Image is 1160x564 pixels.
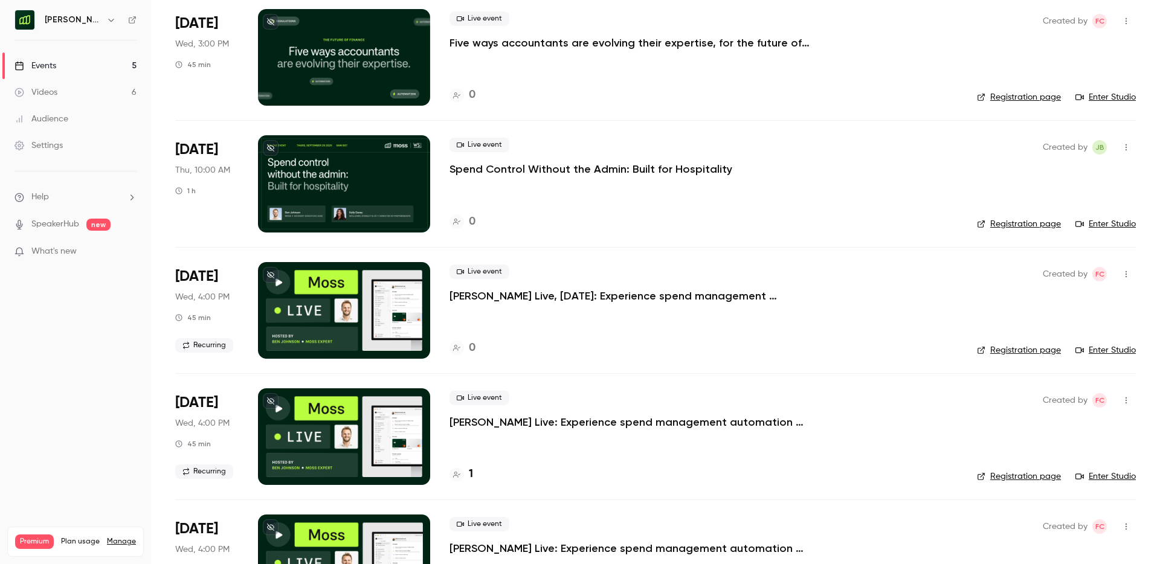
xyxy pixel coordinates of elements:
a: [PERSON_NAME] Live: Experience spend management automation with [PERSON_NAME] [449,415,812,429]
span: Live event [449,264,509,279]
span: [DATE] [175,519,218,539]
span: Wed, 4:00 PM [175,417,230,429]
span: new [86,219,111,231]
a: Registration page [977,218,1061,230]
a: SpeakerHub [31,218,79,231]
span: Wed, 4:00 PM [175,291,230,303]
span: Live event [449,391,509,405]
div: Audience [14,113,68,125]
a: 0 [449,340,475,356]
span: Help [31,191,49,203]
span: FC [1095,267,1104,281]
div: Nov 5 Wed, 3:00 PM (Europe/London) [175,388,239,485]
a: 0 [449,87,475,103]
span: Felicity Cator [1092,393,1107,408]
a: 0 [449,214,475,230]
div: 1 h [175,186,196,196]
span: Wed, 4:00 PM [175,543,230,556]
span: Plan usage [61,537,100,546]
span: [DATE] [175,267,218,286]
h4: 0 [469,87,475,103]
div: Settings [14,139,63,152]
a: 1 [449,466,473,482]
div: 45 min [175,60,211,69]
span: Recurring [175,464,233,479]
a: Manage [107,537,136,546]
span: [DATE] [175,140,218,159]
span: Live event [449,138,509,152]
a: [PERSON_NAME] Live, [DATE]: Experience spend management automation with [PERSON_NAME] [449,289,812,303]
span: Created by [1043,14,1087,28]
span: Created by [1043,140,1087,155]
span: Felicity Cator [1092,519,1107,534]
span: Created by [1043,267,1087,281]
span: FC [1095,14,1104,28]
div: Events [14,60,56,72]
a: Registration page [977,470,1061,482]
h4: 0 [469,340,475,356]
h6: [PERSON_NAME] UK [45,14,101,26]
div: Sep 24 Wed, 2:00 PM (Europe/London) [175,9,239,106]
a: Five ways accountants are evolving their expertise, for the future of finance [449,36,812,50]
a: Registration page [977,91,1061,103]
span: [DATE] [175,393,218,412]
div: Sep 25 Thu, 9:00 AM (Europe/London) [175,135,239,232]
li: help-dropdown-opener [14,191,137,203]
span: Premium [15,534,54,549]
span: Created by [1043,393,1087,408]
img: Moss UK [15,10,34,30]
a: Enter Studio [1075,344,1136,356]
a: Enter Studio [1075,91,1136,103]
h4: 1 [469,466,473,482]
span: Live event [449,517,509,531]
span: Jara Bockx [1092,140,1107,155]
h4: 0 [469,214,475,230]
div: 45 min [175,439,211,449]
span: Recurring [175,338,233,353]
span: Felicity Cator [1092,267,1107,281]
div: Oct 1 Wed, 3:00 PM (Europe/London) [175,262,239,359]
span: Created by [1043,519,1087,534]
span: [DATE] [175,14,218,33]
a: Registration page [977,344,1061,356]
span: What's new [31,245,77,258]
span: JB [1095,140,1104,155]
div: 45 min [175,313,211,322]
a: Spend Control Without the Admin: Built for Hospitality [449,162,732,176]
div: Videos [14,86,57,98]
a: [PERSON_NAME] Live: Experience spend management automation with [PERSON_NAME] [449,541,812,556]
span: FC [1095,519,1104,534]
a: Enter Studio [1075,470,1136,482]
span: Felicity Cator [1092,14,1107,28]
span: Wed, 3:00 PM [175,38,229,50]
span: Thu, 10:00 AM [175,164,230,176]
span: Live event [449,11,509,26]
span: FC [1095,393,1104,408]
a: Enter Studio [1075,218,1136,230]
